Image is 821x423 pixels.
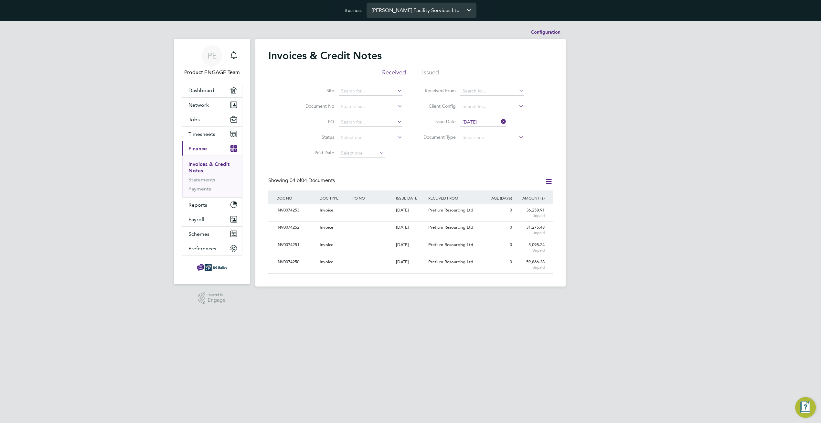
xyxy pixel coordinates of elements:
[515,265,545,270] span: Unpaid
[514,204,546,221] div: 36,258.91
[510,259,512,265] span: 0
[419,119,456,125] label: Issue Date
[188,116,200,123] span: Jobs
[320,259,333,265] span: Invoice
[208,51,217,60] span: PE
[339,149,385,158] input: Select one
[188,245,216,252] span: Preferences
[394,239,427,251] div: [DATE]
[320,224,333,230] span: Invoice
[382,69,406,80] li: Received
[460,87,524,96] input: Search for...
[460,133,524,142] input: Select one
[297,119,334,125] label: PO
[351,190,394,205] div: PO NO
[515,230,545,235] span: Unpaid
[428,224,473,230] span: Pretium Resourcing Ltd
[320,242,333,247] span: Invoice
[481,190,514,205] div: AGE (DAYS)
[428,259,473,265] span: Pretium Resourcing Ltd
[514,239,546,256] div: 5,098.24
[419,134,456,140] label: Document Type
[268,49,382,62] h2: Invoices & Credit Notes
[268,177,336,184] div: Showing
[188,146,207,152] span: Finance
[394,222,427,233] div: [DATE]
[188,177,215,183] a: Statements
[427,190,481,205] div: RECEIVED FROM
[275,204,318,216] div: INV0074253
[182,212,242,226] button: Payroll
[510,224,512,230] span: 0
[182,262,242,273] a: Go to home page
[275,239,318,251] div: INV0074251
[345,7,362,13] label: Business
[182,141,242,156] button: Finance
[460,102,524,111] input: Search for...
[182,227,242,241] button: Schemes
[428,207,473,213] span: Pretium Resourcing Ltd
[510,242,512,247] span: 0
[182,241,242,255] button: Preferences
[339,133,402,142] input: Select one
[208,298,226,303] span: Engage
[290,177,301,184] span: 04 of
[275,256,318,268] div: INV0074250
[275,222,318,233] div: INV0074252
[339,87,402,96] input: Search for...
[182,112,242,126] button: Jobs
[320,207,333,213] span: Invoice
[198,292,226,304] a: Powered byEngage
[515,248,545,253] span: Unpaid
[208,292,226,298] span: Powered by
[188,102,209,108] span: Network
[297,134,334,140] label: Status
[182,127,242,141] button: Timesheets
[460,118,506,127] input: Select one
[174,39,250,284] nav: Main navigation
[514,222,546,238] div: 31,275.48
[339,102,402,111] input: Search for...
[419,88,456,93] label: Received From
[419,103,456,109] label: Client Config
[394,204,427,216] div: [DATE]
[510,207,512,213] span: 0
[514,190,546,205] div: AMOUNT (£)
[531,26,560,39] li: Configuration
[339,118,402,127] input: Search for...
[428,242,473,247] span: Pretium Resourcing Ltd
[297,88,334,93] label: Site
[188,131,215,137] span: Timesheets
[318,190,351,205] div: DOC TYPE
[297,103,334,109] label: Document No
[422,69,439,80] li: Issued
[182,83,242,97] a: Dashboard
[182,98,242,112] button: Network
[182,198,242,212] button: Reports
[182,69,242,76] span: Product ENGAGE Team
[188,202,207,208] span: Reports
[297,150,334,156] label: Paid Date
[515,213,545,218] span: Unpaid
[188,161,229,174] a: Invoices & Credit Notes
[275,190,318,205] div: DOC NO
[188,87,214,93] span: Dashboard
[182,45,242,76] a: PEProduct ENGAGE Team
[188,186,211,192] a: Payments
[514,256,546,273] div: 59,866.38
[290,177,335,184] span: 04 Documents
[182,156,242,197] div: Finance
[795,397,816,418] button: Engage Resource Center
[394,256,427,268] div: [DATE]
[188,231,209,237] span: Schemes
[394,190,427,205] div: ISSUE DATE
[197,262,227,273] img: ngbailey-logo-retina.png
[188,216,204,222] span: Payroll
